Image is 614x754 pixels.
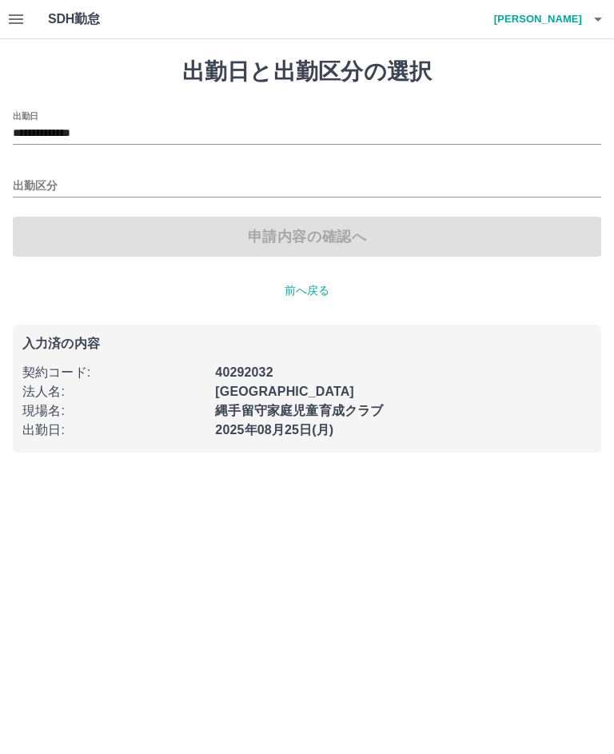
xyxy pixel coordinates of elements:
[13,282,601,299] p: 前へ戻る
[215,404,383,417] b: 縄手留守家庭児童育成クラブ
[22,401,205,421] p: 現場名 :
[22,363,205,382] p: 契約コード :
[22,421,205,440] p: 出勤日 :
[215,365,273,379] b: 40292032
[13,58,601,86] h1: 出勤日と出勤区分の選択
[215,423,333,437] b: 2025年08月25日(月)
[22,382,205,401] p: 法人名 :
[22,337,592,350] p: 入力済の内容
[215,385,354,398] b: [GEOGRAPHIC_DATA]
[13,110,38,122] label: 出勤日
